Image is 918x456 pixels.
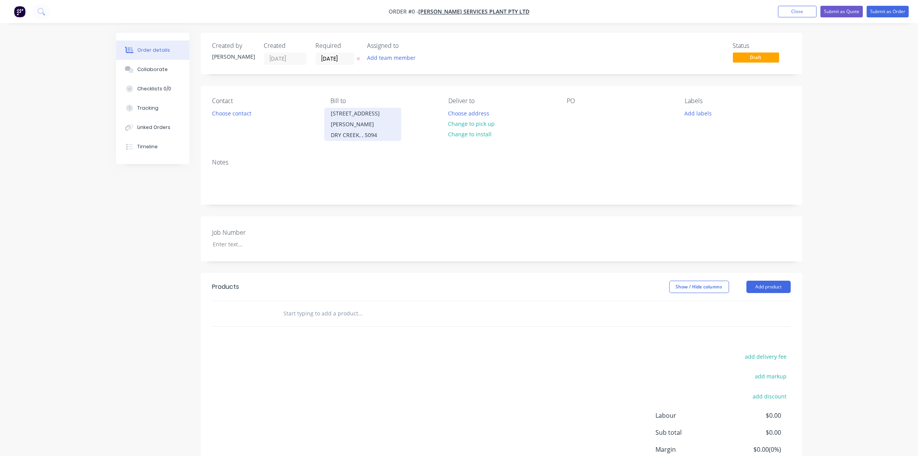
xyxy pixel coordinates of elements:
button: Linked Orders [116,118,189,137]
button: Add team member [367,53,420,63]
div: Assigned to [367,42,445,49]
button: Checklists 0/0 [116,79,189,98]
div: Required [316,42,358,49]
button: Show / Hide columns [669,281,729,293]
span: $0.00 [724,428,781,437]
div: [PERSON_NAME] [212,53,255,61]
button: Choose address [444,108,494,118]
div: Checklists 0/0 [137,85,171,92]
div: Linked Orders [137,124,170,131]
a: [PERSON_NAME] Services Plant Pty Ltd [418,8,529,15]
button: Add product [746,281,791,293]
input: Start typing to add a product... [283,306,438,321]
span: Margin [656,445,724,454]
button: add markup [751,371,791,381]
div: Bill to [330,97,436,105]
div: Created by [212,42,255,49]
div: Contact [212,97,318,105]
button: Order details [116,41,189,60]
span: $0.00 ( 0 %) [724,445,781,454]
div: Notes [212,159,791,166]
button: Choose contact [208,108,255,118]
div: Tracking [137,105,158,112]
button: Change to install [444,129,496,139]
div: Created [264,42,307,49]
div: Products [212,282,239,292]
button: Submit as Order [867,6,909,17]
div: Collaborate [137,66,168,73]
button: add delivery fee [741,351,791,362]
div: Status [733,42,791,49]
button: Close [778,6,817,17]
button: Collaborate [116,60,189,79]
span: $0.00 [724,411,781,420]
span: Labour [656,411,724,420]
div: PO [567,97,672,105]
label: Job Number [212,228,309,237]
div: Deliver to [448,97,554,105]
div: DRY CREEK, , 5094 [331,130,395,141]
div: [STREET_ADDRESS][PERSON_NAME]DRY CREEK, , 5094 [324,108,401,141]
div: Timeline [137,143,158,150]
button: Add labels [680,108,716,118]
span: Sub total [656,428,724,437]
img: Factory [14,6,25,17]
button: Change to pick up [444,119,499,129]
button: Tracking [116,98,189,118]
button: Add team member [363,53,419,63]
div: Order details [137,47,170,54]
div: Labels [685,97,790,105]
button: Submit as Quote [820,6,863,17]
button: Timeline [116,137,189,156]
span: Draft [733,53,779,62]
button: add discount [749,391,791,401]
span: Order #0 - [389,8,418,15]
div: [STREET_ADDRESS][PERSON_NAME] [331,108,395,130]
